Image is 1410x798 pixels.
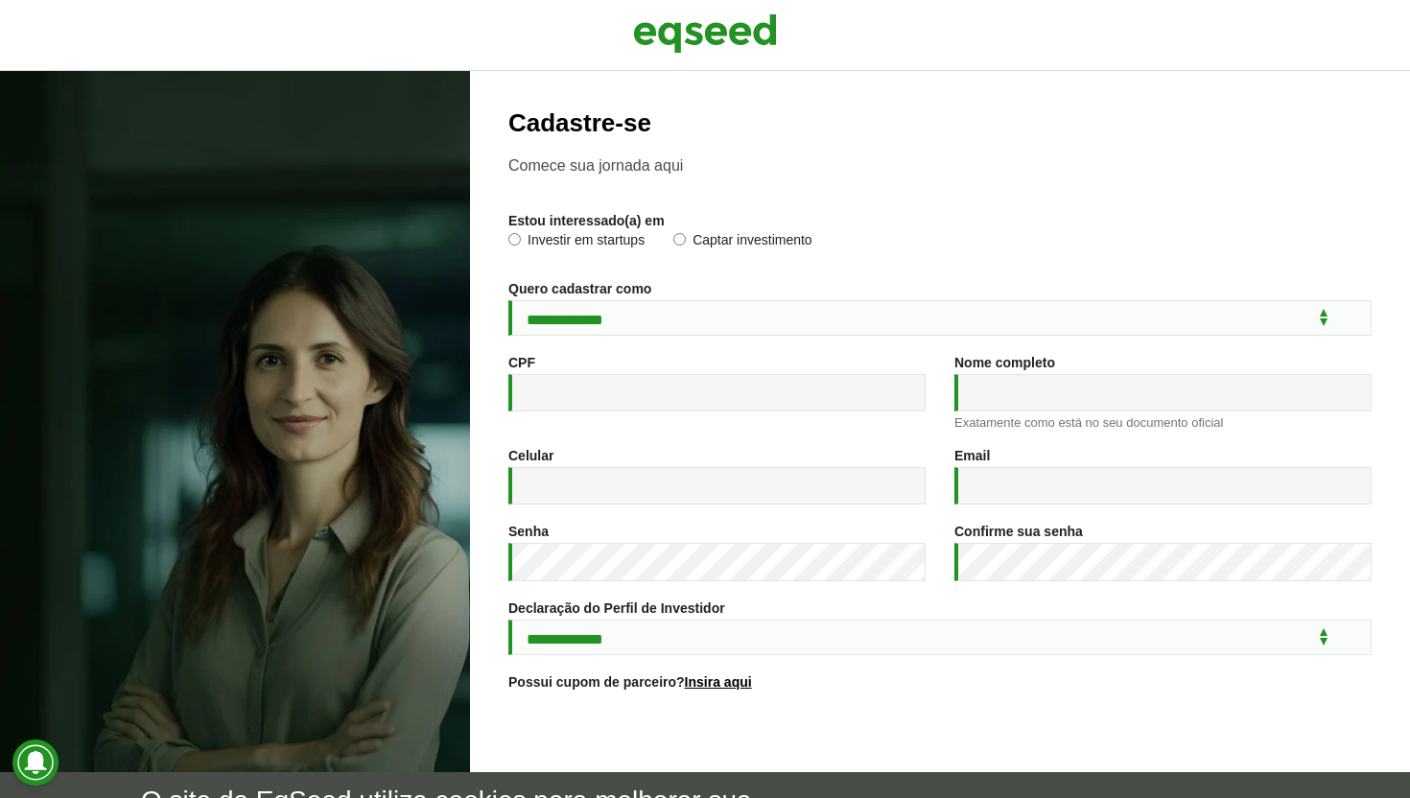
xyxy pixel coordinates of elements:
[508,675,752,689] label: Possui cupom de parceiro?
[954,416,1372,429] div: Exatamente como está no seu documento oficial
[508,449,553,462] label: Celular
[508,109,1372,137] h2: Cadastre-se
[633,10,777,58] img: EqSeed Logo
[673,233,686,246] input: Captar investimento
[685,675,752,689] a: Insira aqui
[954,356,1055,369] label: Nome completo
[508,214,665,227] label: Estou interessado(a) em
[508,525,549,538] label: Senha
[673,233,812,252] label: Captar investimento
[508,156,1372,175] p: Comece sua jornada aqui
[508,233,521,246] input: Investir em startups
[508,282,651,295] label: Quero cadastrar como
[508,601,725,615] label: Declaração do Perfil de Investidor
[954,525,1083,538] label: Confirme sua senha
[508,356,535,369] label: CPF
[794,713,1086,787] iframe: reCAPTCHA
[954,449,990,462] label: Email
[508,233,645,252] label: Investir em startups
